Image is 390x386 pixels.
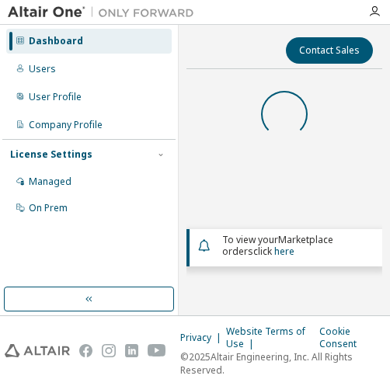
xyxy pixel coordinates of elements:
[29,35,83,47] div: Dashboard
[29,119,103,131] div: Company Profile
[29,176,71,188] div: Managed
[29,91,82,103] div: User Profile
[180,332,226,344] div: Privacy
[29,63,56,75] div: Users
[222,233,333,258] span: To view your click
[5,343,70,359] img: altair_logo.svg
[10,148,92,161] div: License Settings
[274,245,294,258] a: here
[148,343,166,359] img: youtube.svg
[180,350,385,377] p: © 2025 Altair Engineering, Inc. All Rights Reserved.
[319,325,385,350] div: Cookie Consent
[125,343,138,359] img: linkedin.svg
[29,202,68,214] div: On Prem
[8,5,202,20] img: Altair One
[286,37,373,64] button: Contact Sales
[222,233,333,258] em: Marketplace orders
[79,343,92,359] img: facebook.svg
[102,343,115,359] img: instagram.svg
[226,325,320,350] div: Website Terms of Use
